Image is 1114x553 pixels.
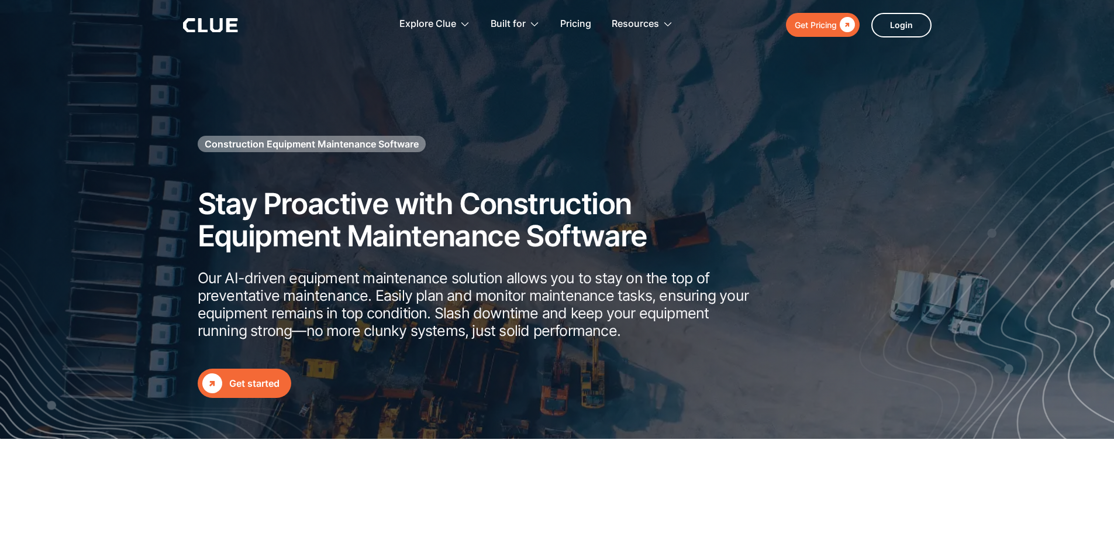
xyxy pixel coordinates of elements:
h2: Stay Proactive with Construction Equipment Maintenance Software [198,188,753,252]
div: Explore Clue [399,6,470,43]
p: Our AI-driven equipment maintenance solution allows you to stay on the top of preventative mainte... [198,269,753,339]
div:  [837,18,855,32]
a: Login [871,13,932,37]
a: Get started [198,369,291,398]
div: Built for [491,6,540,43]
div: Resources [612,6,659,43]
div: Resources [612,6,673,43]
div: Explore Clue [399,6,456,43]
div: Get started [229,376,280,391]
a: Get Pricing [786,13,860,37]
div: Built for [491,6,526,43]
div:  [202,373,222,393]
div: Get Pricing [795,18,837,32]
a: Pricing [560,6,591,43]
img: Construction fleet management software [856,92,1114,439]
h1: Construction Equipment Maintenance Software [205,138,419,150]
